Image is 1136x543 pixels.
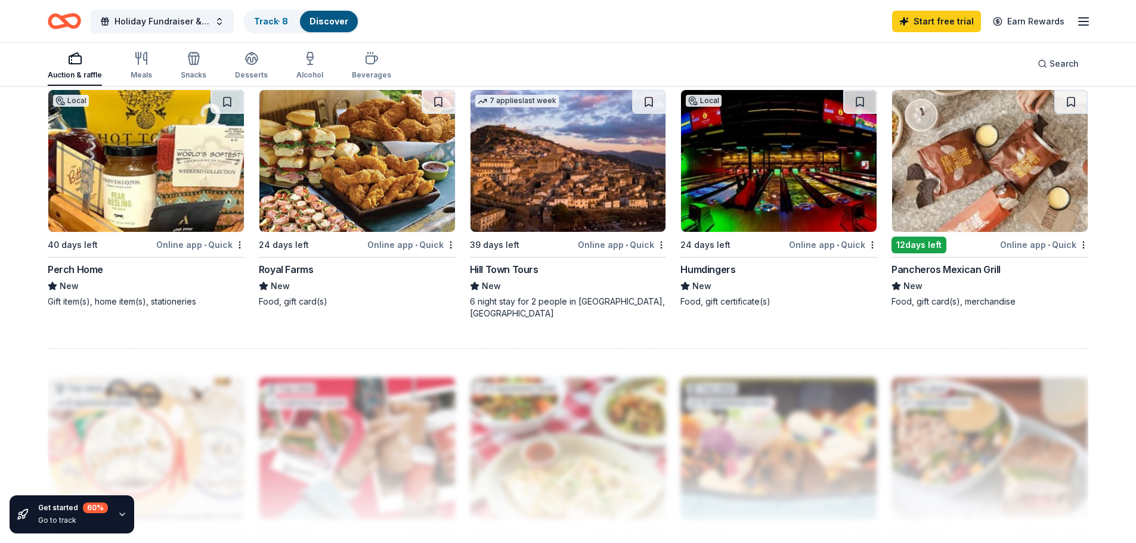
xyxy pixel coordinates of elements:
[892,89,1088,308] a: Image for Pancheros Mexican Grill12days leftOnline app•QuickPancheros Mexican GrillNewFood, gift ...
[578,237,666,252] div: Online app Quick
[259,296,456,308] div: Food, gift card(s)
[38,502,108,513] div: Get started
[53,95,89,107] div: Local
[48,90,244,232] img: Image for Perch Home
[48,7,81,35] a: Home
[482,279,501,293] span: New
[680,262,735,277] div: Humdingers
[470,238,519,252] div: 39 days left
[131,46,152,86] button: Meals
[48,262,103,277] div: Perch Home
[156,237,244,252] div: Online app Quick
[83,502,108,513] div: 60 %
[38,516,108,525] div: Go to track
[1028,52,1088,76] button: Search
[48,296,244,308] div: Gift item(s), home item(s), stationeries
[903,279,923,293] span: New
[680,238,730,252] div: 24 days left
[1000,237,1088,252] div: Online app Quick
[1048,240,1050,250] span: •
[470,89,667,319] a: Image for Hill Town Tours 7 applieslast week39 days leftOnline app•QuickHill Town ToursNew6 night...
[892,237,946,253] div: 12 days left
[259,90,455,232] img: Image for Royal Farms
[681,90,877,232] img: Image for Humdingers
[48,238,98,252] div: 40 days left
[243,10,359,33] button: Track· 8Discover
[986,11,1072,32] a: Earn Rewards
[259,89,456,308] a: Image for Royal Farms24 days leftOnline app•QuickRoyal FarmsNewFood, gift card(s)
[309,16,348,26] a: Discover
[470,262,538,277] div: Hill Town Tours
[471,90,666,232] img: Image for Hill Town Tours
[235,46,268,86] button: Desserts
[686,95,722,107] div: Local
[259,238,309,252] div: 24 days left
[48,70,102,80] div: Auction & raffle
[837,240,839,250] span: •
[367,237,456,252] div: Online app Quick
[789,237,877,252] div: Online app Quick
[680,89,877,308] a: Image for HumdingersLocal24 days leftOnline app•QuickHumdingersNewFood, gift certificate(s)
[271,279,290,293] span: New
[48,46,102,86] button: Auction & raffle
[892,262,1001,277] div: Pancheros Mexican Grill
[114,14,210,29] span: Holiday Fundraiser & Toy Drive
[181,46,206,86] button: Snacks
[470,296,667,319] div: 6 night stay for 2 people in [GEOGRAPHIC_DATA], [GEOGRAPHIC_DATA]
[60,279,79,293] span: New
[48,89,244,308] a: Image for Perch HomeLocal40 days leftOnline app•QuickPerch HomeNewGift item(s), home item(s), sta...
[415,240,417,250] span: •
[892,296,1088,308] div: Food, gift card(s), merchandise
[181,70,206,80] div: Snacks
[296,70,323,80] div: Alcohol
[892,90,1088,232] img: Image for Pancheros Mexican Grill
[892,11,981,32] a: Start free trial
[91,10,234,33] button: Holiday Fundraiser & Toy Drive
[626,240,628,250] span: •
[692,279,711,293] span: New
[352,46,391,86] button: Beverages
[680,296,877,308] div: Food, gift certificate(s)
[204,240,206,250] span: •
[296,46,323,86] button: Alcohol
[235,70,268,80] div: Desserts
[259,262,314,277] div: Royal Farms
[254,16,288,26] a: Track· 8
[131,70,152,80] div: Meals
[475,95,559,107] div: 7 applies last week
[1050,57,1079,71] span: Search
[352,70,391,80] div: Beverages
